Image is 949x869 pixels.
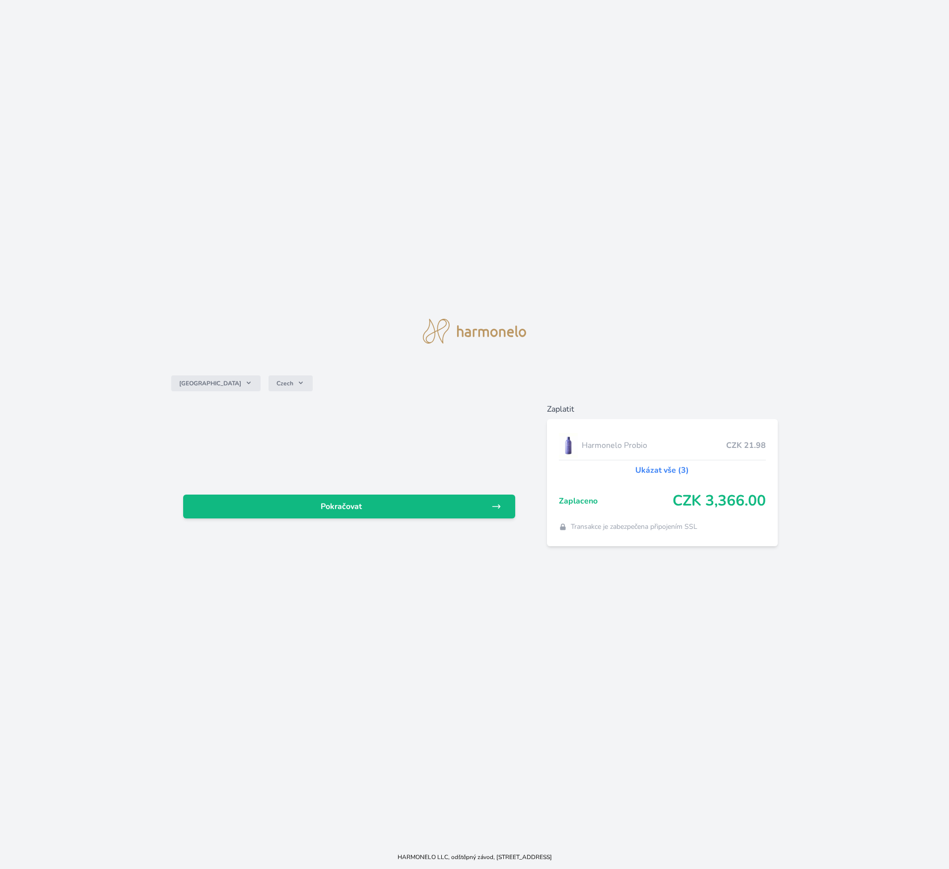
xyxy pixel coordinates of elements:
span: Harmonelo Probio [582,439,726,451]
span: Transakce je zabezpečena připojením SSL [571,522,697,532]
span: Zaplaceno [559,495,673,507]
span: CZK 21.98 [726,439,766,451]
h6: Zaplatit [547,403,778,415]
button: Czech [269,375,313,391]
img: logo.svg [423,319,526,344]
span: Czech [276,379,293,387]
span: [GEOGRAPHIC_DATA] [179,379,241,387]
span: Pokračovat [191,501,491,512]
img: CLEAN_PROBIO_se_stinem_x-lo.jpg [559,433,578,458]
a: Ukázat vše (3) [635,464,689,476]
a: Pokračovat [183,495,515,518]
span: CZK 3,366.00 [673,492,766,510]
button: [GEOGRAPHIC_DATA] [171,375,261,391]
